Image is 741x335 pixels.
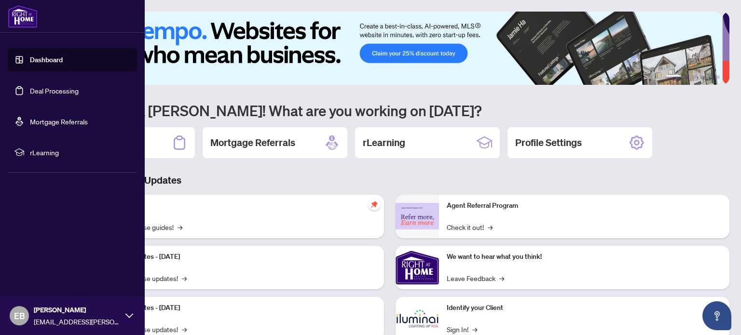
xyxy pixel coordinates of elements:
span: [PERSON_NAME] [34,305,121,315]
img: logo [8,5,38,28]
span: EB [14,309,25,322]
span: rLearning [30,147,130,158]
span: [EMAIL_ADDRESS][PERSON_NAME][DOMAIN_NAME] [34,316,121,327]
span: → [178,222,182,232]
button: 2 [685,75,689,79]
span: pushpin [369,199,380,210]
p: Platform Updates - [DATE] [101,303,376,313]
h2: Profile Settings [515,136,582,149]
img: Agent Referral Program [396,203,439,229]
a: Leave Feedback→ [447,273,504,283]
img: We want to hear what you think! [396,246,439,289]
a: Deal Processing [30,86,79,95]
button: 5 [708,75,712,79]
span: → [182,324,187,335]
button: 3 [693,75,697,79]
button: 4 [700,75,704,79]
img: Slide 0 [50,12,722,85]
p: Self-Help [101,201,376,211]
button: 6 [716,75,720,79]
h3: Brokerage & Industry Updates [50,174,729,187]
a: Dashboard [30,55,63,64]
p: Identify your Client [447,303,722,313]
span: → [472,324,477,335]
a: Check it out!→ [447,222,493,232]
span: → [182,273,187,283]
h1: Welcome back [PERSON_NAME]! What are you working on [DATE]? [50,101,729,120]
p: We want to hear what you think! [447,252,722,262]
button: Open asap [702,301,731,330]
p: Platform Updates - [DATE] [101,252,376,262]
button: 1 [666,75,681,79]
span: → [499,273,504,283]
a: Mortgage Referrals [30,117,88,126]
h2: Mortgage Referrals [210,136,295,149]
h2: rLearning [363,136,405,149]
p: Agent Referral Program [447,201,722,211]
a: Sign In!→ [447,324,477,335]
span: → [488,222,493,232]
